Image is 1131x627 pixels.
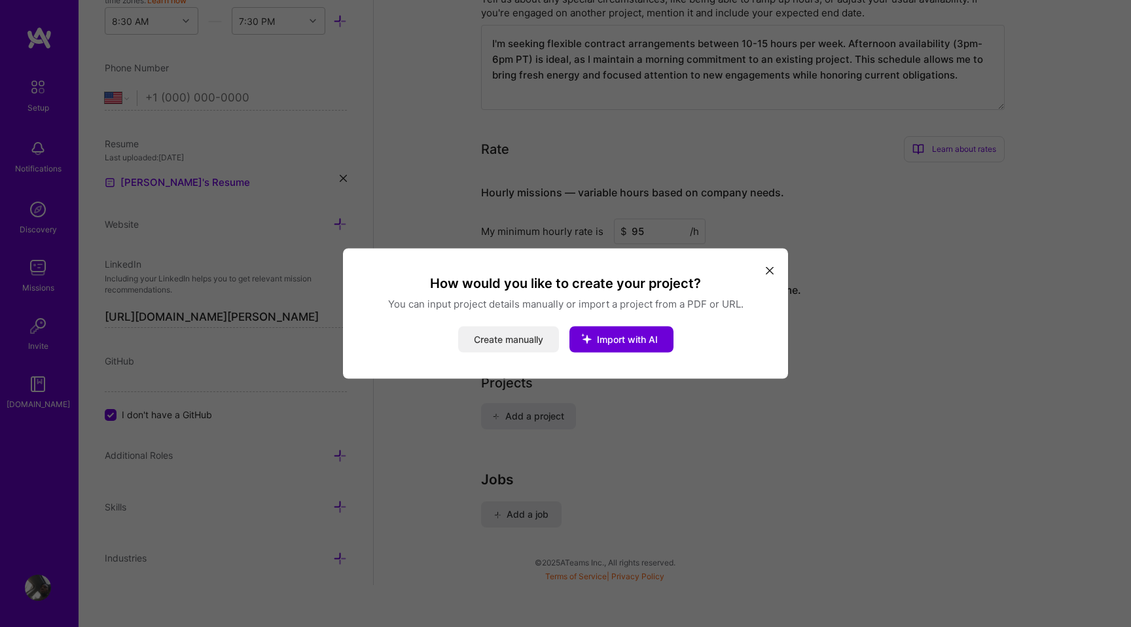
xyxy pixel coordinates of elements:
p: You can input project details manually or import a project from a PDF or URL. [359,297,772,311]
div: modal [343,249,788,379]
button: Import with AI [569,327,673,353]
span: Import with AI [597,334,658,345]
h3: How would you like to create your project? [359,275,772,292]
i: icon Close [766,266,774,274]
button: Create manually [458,327,559,353]
i: icon StarsWhite [569,322,603,356]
